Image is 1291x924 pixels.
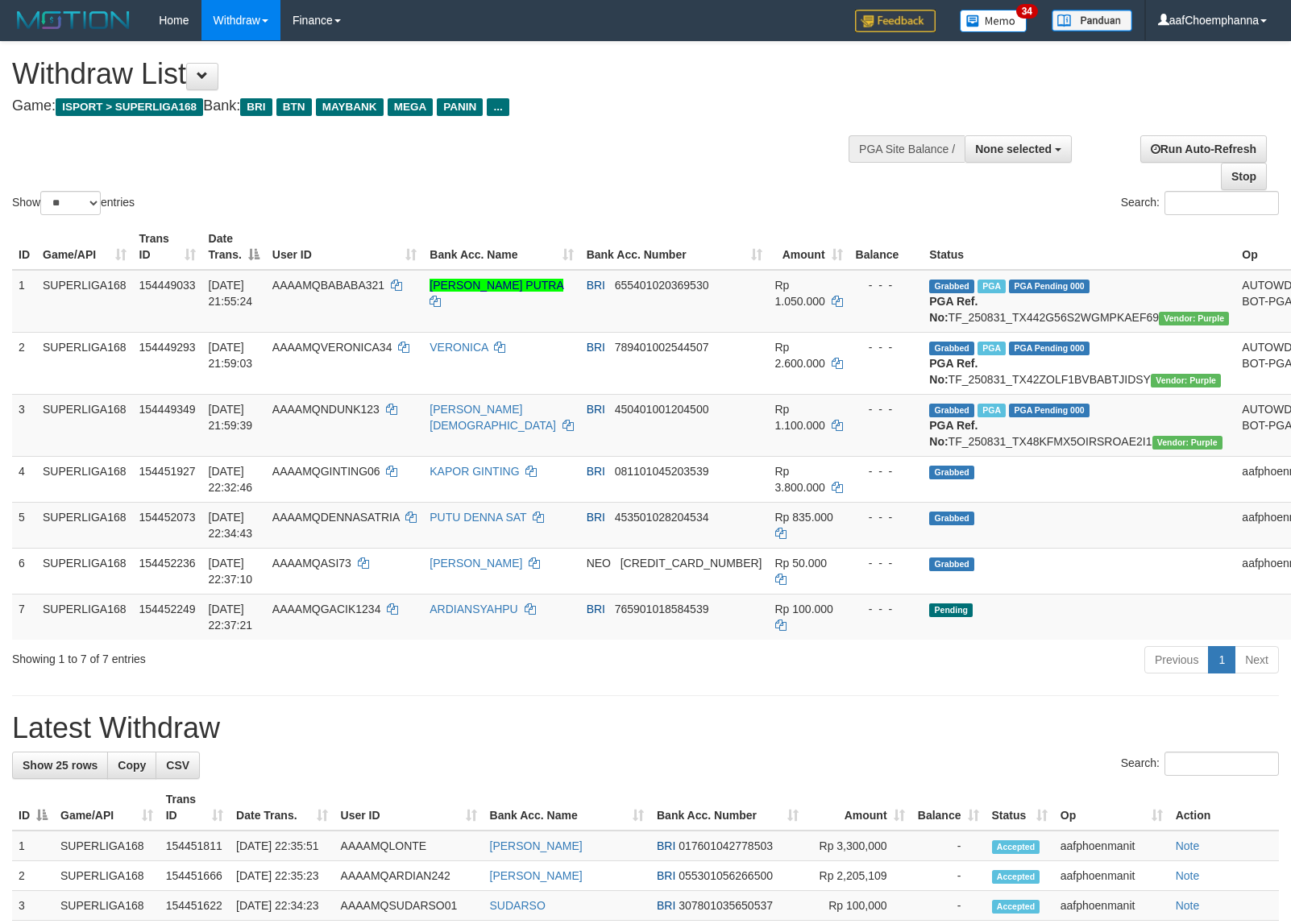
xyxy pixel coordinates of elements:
[272,557,351,570] span: AAAAMQASI73
[587,603,605,615] span: BRI
[54,861,160,891] td: SUPERLIGA168
[657,869,675,882] span: BRI
[334,831,484,861] td: AAAAMQLONTE
[430,279,563,292] a: [PERSON_NAME] PUTRA
[856,277,917,293] div: - - -
[1221,163,1267,190] a: Stop
[12,548,36,594] td: 6
[1144,646,1209,673] a: Previous
[615,465,709,478] span: Copy 081101045203539 to clipboard
[775,465,825,494] span: Rp 3.800.000
[437,98,483,116] span: PANIN
[430,403,556,432] a: [PERSON_NAME][DEMOGRAPHIC_DATA]
[54,891,160,921] td: SUPERLIGA168
[430,465,519,478] a: KAPOR GINTING
[139,465,196,478] span: 154451927
[139,279,196,292] span: 154449033
[1169,785,1279,831] th: Action
[587,279,605,292] span: BRI
[36,224,133,270] th: Game/API: activate to sort column ascending
[202,224,266,270] th: Date Trans.: activate to sort column descending
[775,603,833,615] span: Rp 100.000
[430,341,488,354] a: VERONICA
[12,502,36,548] td: 5
[805,891,911,921] td: Rp 100,000
[272,279,384,292] span: AAAAMQBABABA321
[929,342,974,355] span: Grabbed
[856,401,917,417] div: - - -
[12,712,1279,744] h1: Latest Withdraw
[209,557,253,586] span: [DATE] 22:37:10
[1052,10,1132,31] img: panduan.png
[929,419,978,448] b: PGA Ref. No:
[992,870,1040,884] span: Accepted
[12,831,54,861] td: 1
[36,502,133,548] td: SUPERLIGA168
[12,644,526,667] div: Showing 1 to 7 of 7 entries
[679,839,773,852] span: Copy 017601042778503 to clipboard
[12,752,108,779] a: Show 25 rows
[929,295,978,324] b: PGA Ref. No:
[334,785,484,831] th: User ID: activate to sort column ascending
[36,270,133,333] td: SUPERLIGA168
[929,557,974,571] span: Grabbed
[978,280,1006,293] span: Marked by aafheankoy
[856,463,917,479] div: - - -
[36,456,133,502] td: SUPERLIGA168
[12,58,845,90] h1: Withdraw List
[156,752,200,779] a: CSV
[12,891,54,921] td: 3
[423,224,579,270] th: Bank Acc. Name: activate to sort column ascending
[1121,191,1279,215] label: Search:
[769,224,849,270] th: Amount: activate to sort column ascending
[12,8,135,32] img: MOTION_logo.png
[23,759,98,772] span: Show 25 rows
[856,555,917,571] div: - - -
[272,341,392,354] span: AAAAMQVERONICA34
[12,98,845,114] h4: Game: Bank:
[139,603,196,615] span: 154452249
[139,403,196,416] span: 154449349
[12,785,54,831] th: ID: activate to sort column descending
[1140,135,1267,163] a: Run Auto-Refresh
[1164,191,1279,215] input: Search:
[978,342,1006,355] span: Marked by aafheankoy
[1151,374,1221,387] span: Vendor URL: https://trx4.1velocity.biz
[12,270,36,333] td: 1
[12,332,36,394] td: 2
[209,279,253,308] span: [DATE] 21:55:24
[805,861,911,891] td: Rp 2,205,109
[805,785,911,831] th: Amount: activate to sort column ascending
[272,465,380,478] span: AAAAMQGINTING06
[1121,752,1279,776] label: Search:
[487,98,509,116] span: ...
[775,511,833,524] span: Rp 835.000
[923,270,1235,333] td: TF_250831_TX442G56S2WGMPKAEF69
[266,224,423,270] th: User ID: activate to sort column ascending
[490,869,583,882] a: [PERSON_NAME]
[805,831,911,861] td: Rp 3,300,000
[1235,646,1279,673] a: Next
[36,594,133,640] td: SUPERLIGA168
[56,98,203,116] span: ISPORT > SUPERLIGA168
[12,594,36,640] td: 7
[430,603,517,615] a: ARDIANSYAHPU
[965,135,1072,163] button: None selected
[580,224,769,270] th: Bank Acc. Number: activate to sort column ascending
[1152,436,1223,450] span: Vendor URL: https://trx4.1velocity.biz
[992,840,1040,854] span: Accepted
[430,511,526,524] a: PUTU DENNA SAT
[240,98,272,116] span: BRI
[923,224,1235,270] th: Status
[775,557,828,570] span: Rp 50.000
[12,861,54,891] td: 2
[490,839,583,852] a: [PERSON_NAME]
[276,98,312,116] span: BTN
[929,280,974,293] span: Grabbed
[1208,646,1235,673] a: 1
[975,143,1052,155] span: None selected
[36,548,133,594] td: SUPERLIGA168
[1176,899,1200,912] a: Note
[929,512,974,525] span: Grabbed
[272,511,400,524] span: AAAAMQDENNASATRIA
